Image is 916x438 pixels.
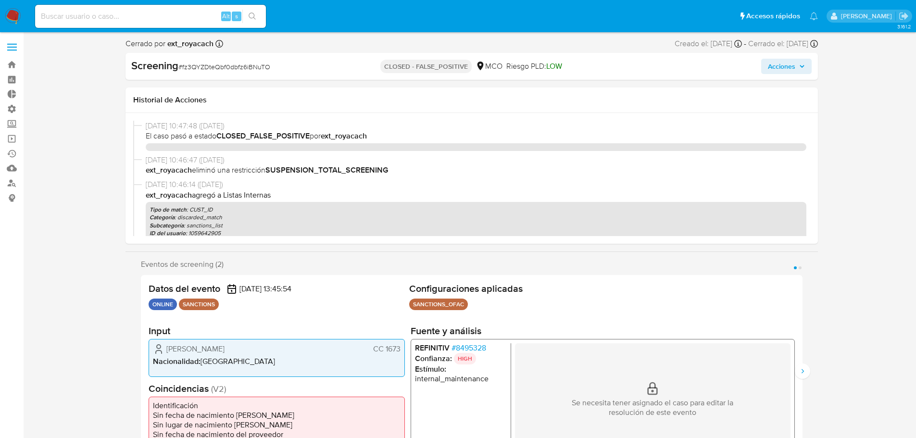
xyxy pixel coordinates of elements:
[841,12,895,21] p: nicolas.tyrkiel@mercadolibre.com
[761,59,812,74] button: Acciones
[178,62,270,72] span: # fz3QYZDteQbf0dbfz6iBNuTO
[546,61,562,72] span: LOW
[746,11,800,21] span: Accesos rápidos
[165,38,213,49] b: ext_royacach
[125,38,213,49] span: Cerrado por
[744,38,746,49] span: -
[748,38,818,49] div: Cerrado el: [DATE]
[380,60,472,73] p: CLOSED - FALSE_POSITIVE
[242,10,262,23] button: search-icon
[222,12,230,21] span: Alt
[235,12,238,21] span: s
[476,61,502,72] div: MCO
[506,61,562,72] span: Riesgo PLD:
[810,12,818,20] a: Notificaciones
[768,59,795,74] span: Acciones
[899,11,909,21] a: Salir
[35,10,266,23] input: Buscar usuario o caso...
[675,38,742,49] div: Creado el: [DATE]
[131,58,178,73] b: Screening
